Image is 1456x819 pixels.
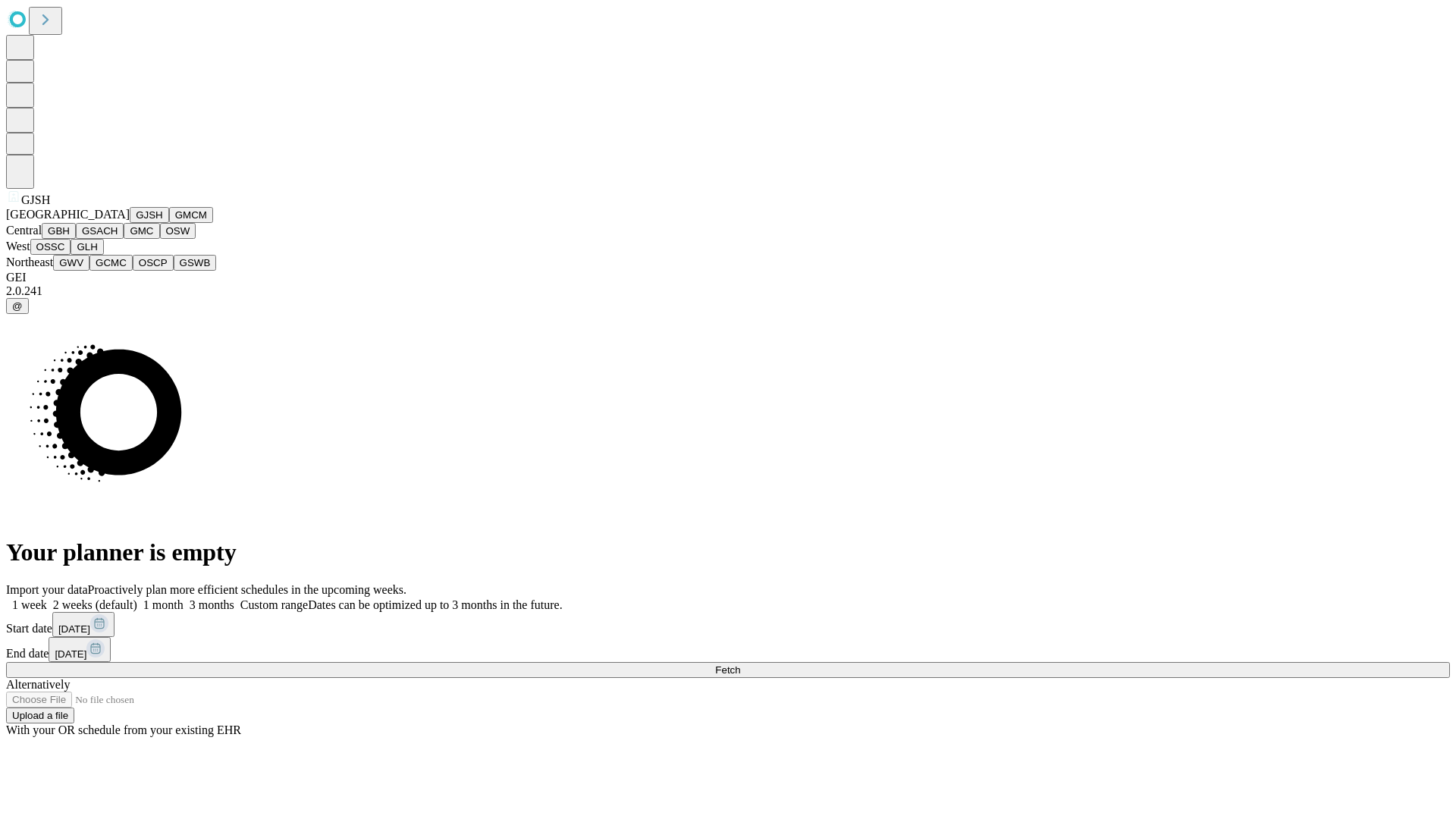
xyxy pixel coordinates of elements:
[6,662,1450,678] button: Fetch
[6,240,30,253] span: West
[133,255,174,271] button: OSCP
[58,623,90,635] span: [DATE]
[6,538,1450,566] h1: Your planner is empty
[169,207,213,223] button: GMCM
[71,239,103,255] button: GLH
[30,239,71,255] button: OSSC
[174,255,217,271] button: GSWB
[6,723,241,736] span: With your OR schedule from your existing EHR
[53,598,137,611] span: 2 weeks (default)
[6,708,74,723] button: Upload a file
[240,598,308,611] span: Custom range
[53,255,89,271] button: GWV
[52,612,115,637] button: [DATE]
[6,298,29,314] button: @
[6,256,53,268] span: Northeast
[55,648,86,660] span: [DATE]
[89,255,133,271] button: GCMC
[6,583,88,596] span: Import your data
[143,598,184,611] span: 1 month
[6,678,70,691] span: Alternatively
[6,284,1450,298] div: 2.0.241
[190,598,234,611] span: 3 months
[88,583,406,596] span: Proactively plan more efficient schedules in the upcoming weeks.
[130,207,169,223] button: GJSH
[49,637,111,662] button: [DATE]
[76,223,124,239] button: GSACH
[6,271,1450,284] div: GEI
[160,223,196,239] button: OSW
[715,664,740,676] span: Fetch
[6,612,1450,637] div: Start date
[6,224,42,237] span: Central
[124,223,159,239] button: GMC
[308,598,562,611] span: Dates can be optimized up to 3 months in the future.
[6,208,130,221] span: [GEOGRAPHIC_DATA]
[21,193,50,206] span: GJSH
[12,598,47,611] span: 1 week
[42,223,76,239] button: GBH
[12,300,23,312] span: @
[6,637,1450,662] div: End date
